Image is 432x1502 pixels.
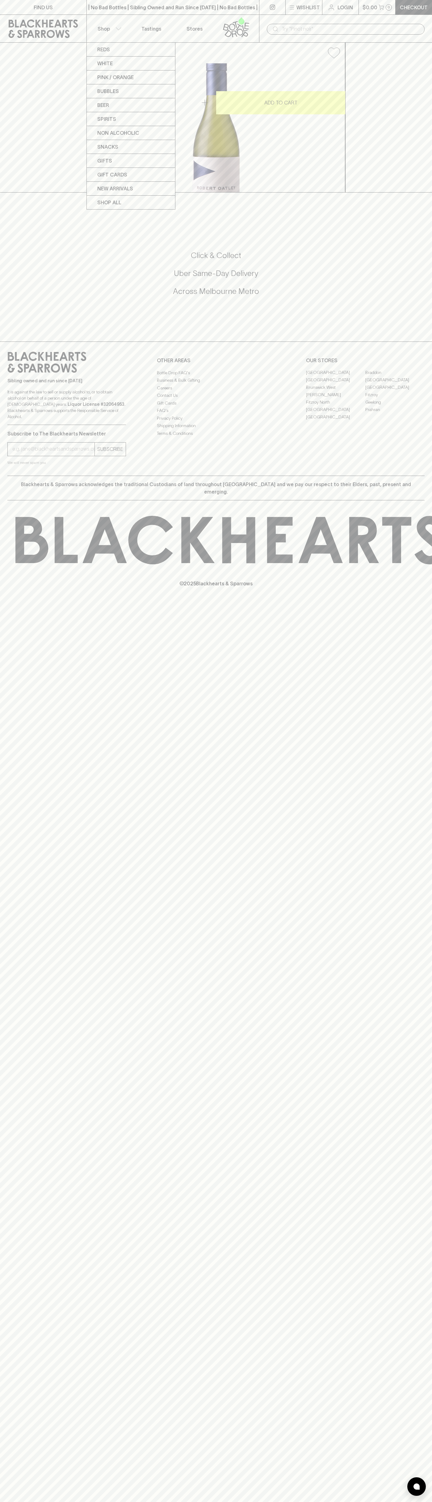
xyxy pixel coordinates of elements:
p: Reds [97,46,110,53]
p: Snacks [97,143,118,151]
p: Non Alcoholic [97,129,139,137]
p: Beer [97,101,109,109]
a: Gift Cards [87,168,175,182]
p: Bubbles [97,87,119,95]
p: Pink / Orange [97,74,134,81]
p: Gifts [97,157,112,164]
a: Non Alcoholic [87,126,175,140]
a: Spirits [87,112,175,126]
a: Snacks [87,140,175,154]
p: SHOP ALL [97,199,121,206]
a: SHOP ALL [87,196,175,209]
a: Gifts [87,154,175,168]
a: Pink / Orange [87,70,175,84]
img: bubble-icon [413,1483,420,1490]
p: New Arrivals [97,185,133,192]
p: White [97,60,113,67]
a: White [87,57,175,70]
p: Spirits [97,115,116,123]
p: Gift Cards [97,171,127,178]
a: Reds [87,43,175,57]
a: Beer [87,98,175,112]
a: Bubbles [87,84,175,98]
a: New Arrivals [87,182,175,196]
